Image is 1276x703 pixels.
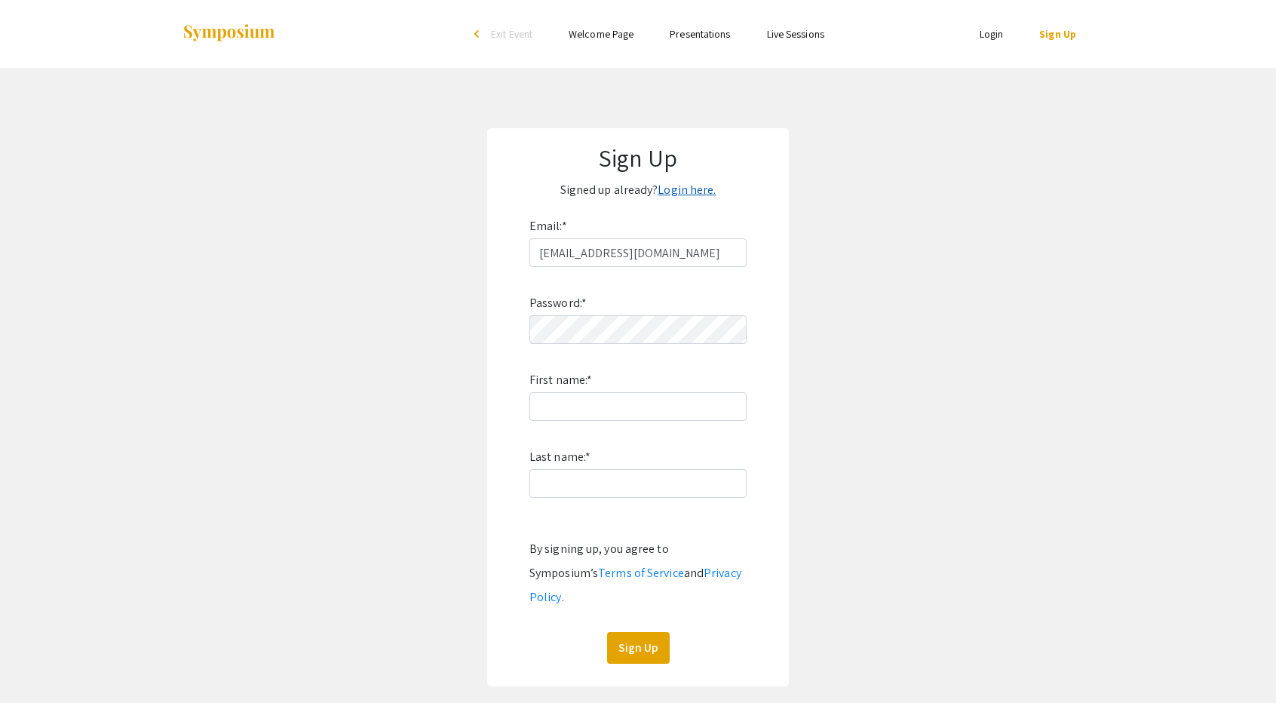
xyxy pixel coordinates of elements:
[529,291,587,315] label: Password:
[502,143,774,172] h1: Sign Up
[182,23,276,44] img: Symposium by ForagerOne
[980,27,1004,41] a: Login
[529,368,592,392] label: First name:
[607,632,670,664] button: Sign Up
[529,537,747,609] div: By signing up, you agree to Symposium’s and .
[529,445,590,469] label: Last name:
[502,178,774,202] p: Signed up already?
[598,565,684,581] a: Terms of Service
[658,182,716,198] a: Login here.
[474,29,483,38] div: arrow_back_ios
[569,27,633,41] a: Welcome Page
[1039,27,1076,41] a: Sign Up
[529,565,741,605] a: Privacy Policy
[11,635,64,692] iframe: Chat
[491,27,532,41] span: Exit Event
[529,214,567,238] label: Email:
[767,27,824,41] a: Live Sessions
[670,27,730,41] a: Presentations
